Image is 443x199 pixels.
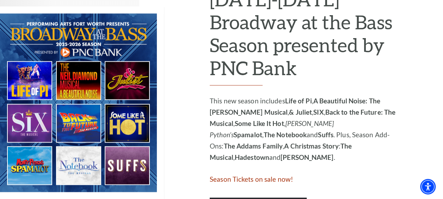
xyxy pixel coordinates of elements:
strong: Suffs [318,131,333,139]
strong: SIX [313,108,324,116]
em: [PERSON_NAME] Python’s [210,119,334,139]
strong: The Addams Family [223,142,283,150]
strong: Spamalot [234,131,262,139]
p: This new season includes , , , , , , , and . Plus, Season Add-Ons: , : , and . [210,95,397,163]
strong: Hadestown [235,153,269,161]
strong: Life of Pi [285,97,312,105]
strong: The Notebook [264,131,307,139]
strong: Some Like It Hot [235,119,284,127]
span: Season Tickets on sale now! [210,175,293,183]
strong: A Christmas Story [284,142,339,150]
strong: [PERSON_NAME] [281,153,333,161]
div: Accessibility Menu [420,179,436,194]
strong: & Juliet [289,108,312,116]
